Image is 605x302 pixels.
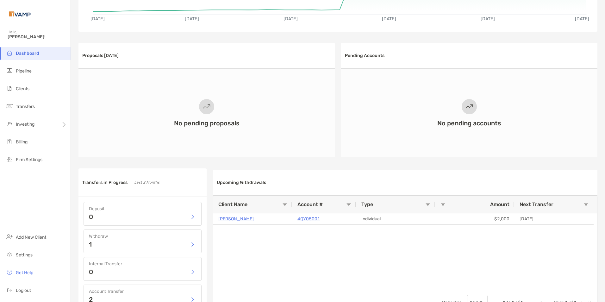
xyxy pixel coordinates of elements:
[16,86,29,91] span: Clients
[382,16,396,22] text: [DATE]
[89,214,93,220] p: 0
[520,201,553,207] span: Next Transfer
[6,102,13,110] img: transfers icon
[89,241,92,248] p: 1
[8,3,32,25] img: Zoe Logo
[297,201,323,207] span: Account #
[16,51,39,56] span: Dashboard
[16,104,35,109] span: Transfers
[6,120,13,128] img: investing icon
[89,269,93,275] p: 0
[6,286,13,294] img: logout icon
[89,234,196,239] h4: Withdraw
[435,213,515,224] div: $2,000
[185,16,199,22] text: [DATE]
[6,85,13,92] img: clients icon
[16,68,32,74] span: Pipeline
[6,49,13,57] img: dashboard icon
[82,53,119,58] h3: Proposals [DATE]
[284,16,298,22] text: [DATE]
[217,180,266,185] h3: Upcoming Withdrawals
[6,251,13,258] img: settings icon
[6,268,13,276] img: get-help icon
[16,270,33,275] span: Get Help
[134,179,159,186] p: Last 2 Months
[89,289,196,294] h4: Account Transfer
[356,213,435,224] div: Individual
[16,139,28,145] span: Billing
[437,119,501,127] h3: No pending accounts
[490,201,509,207] span: Amount
[218,201,247,207] span: Client Name
[16,122,34,127] span: Investing
[297,215,320,223] a: 4QY05001
[16,288,31,293] span: Log out
[8,34,67,40] span: [PERSON_NAME]!
[6,67,13,74] img: pipeline icon
[89,261,196,267] h4: Internal Transfer
[6,138,13,145] img: billing icon
[345,53,384,58] h3: Pending Accounts
[481,16,495,22] text: [DATE]
[16,235,46,240] span: Add New Client
[16,157,42,162] span: Firm Settings
[218,215,254,223] a: [PERSON_NAME]
[82,180,128,185] h3: Transfers in Progress
[575,16,589,22] text: [DATE]
[515,213,594,224] div: [DATE]
[174,119,240,127] h3: No pending proposals
[361,201,373,207] span: Type
[6,233,13,241] img: add_new_client icon
[6,155,13,163] img: firm-settings icon
[90,16,105,22] text: [DATE]
[89,206,196,211] h4: Deposit
[16,252,33,258] span: Settings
